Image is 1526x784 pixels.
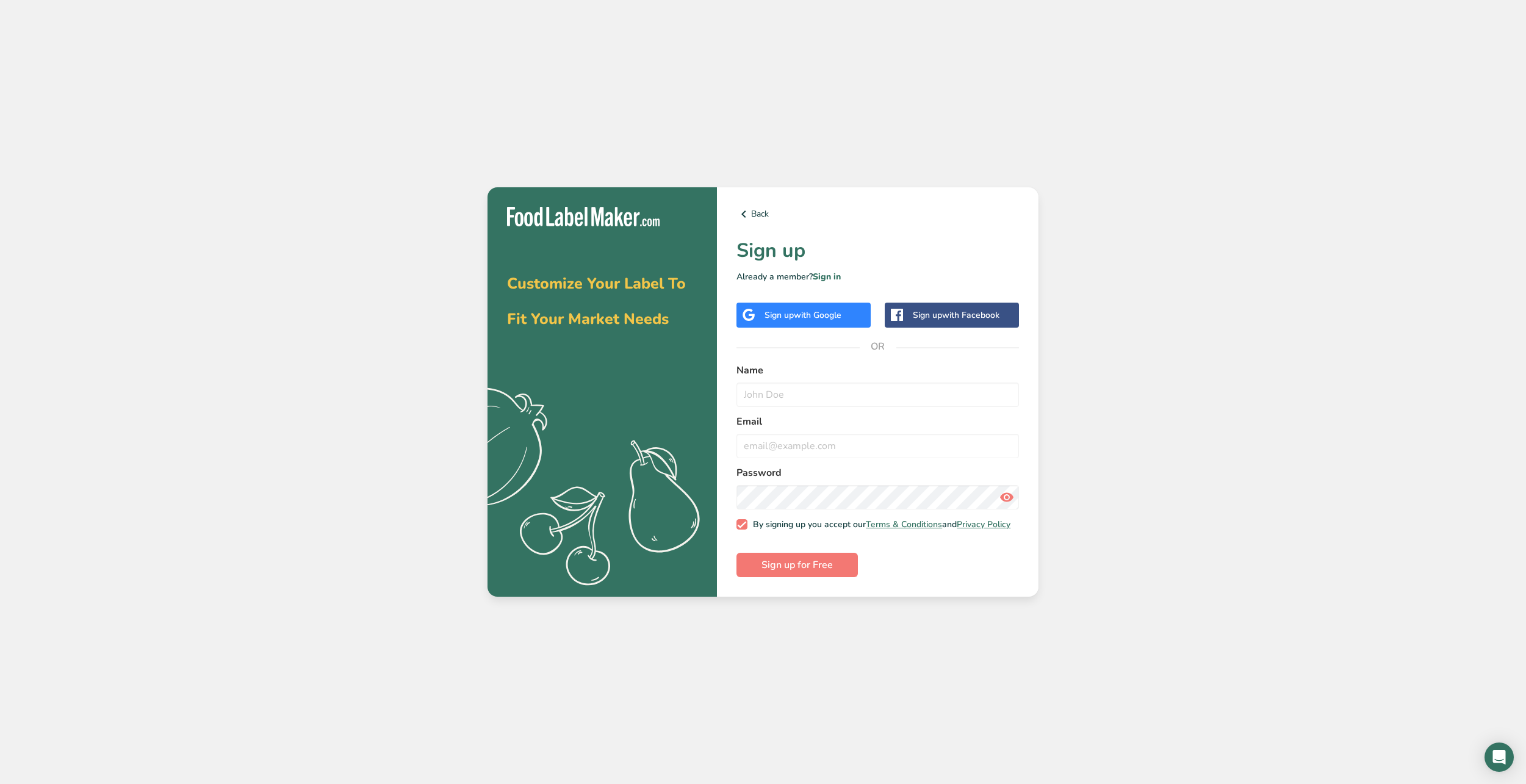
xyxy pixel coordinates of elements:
[794,309,841,321] span: with Google
[736,466,1019,480] label: Password
[813,271,841,282] a: Sign in
[860,328,896,365] span: OR
[736,207,1019,221] a: Back
[736,553,858,577] button: Sign up for Free
[761,558,833,572] span: Sign up for Free
[507,273,686,329] span: Customize Your Label To Fit Your Market Needs
[942,309,999,321] span: with Facebook
[957,519,1010,530] a: Privacy Policy
[1485,743,1514,772] div: Open Intercom Messenger
[736,270,1019,283] p: Already a member?
[736,434,1019,458] input: email@example.com
[736,236,1019,265] h1: Sign up
[747,519,1011,530] span: By signing up you accept our and
[736,414,1019,429] label: Email
[736,383,1019,407] input: John Doe
[866,519,942,530] a: Terms & Conditions
[913,309,999,322] div: Sign up
[736,363,1019,378] label: Name
[765,309,841,322] div: Sign up
[507,207,660,227] img: Food Label Maker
